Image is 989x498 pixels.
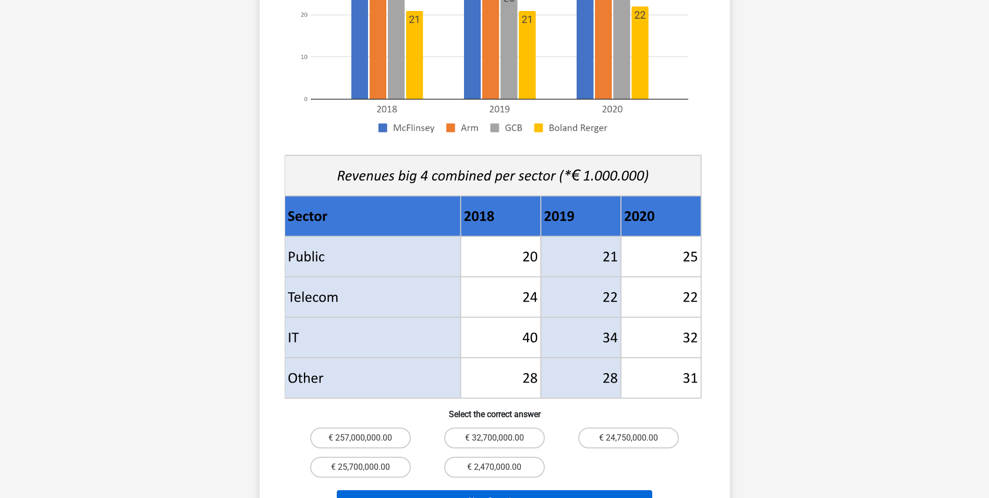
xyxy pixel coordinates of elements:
label: € 2,470,000.00 [444,457,545,478]
label: € 24,750,000.00 [578,428,679,448]
label: € 25,700,000.00 [310,457,411,478]
h6: Select the correct answer [276,401,713,419]
label: € 32,700,000.00 [444,428,545,448]
label: € 257,000,000.00 [310,428,411,448]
